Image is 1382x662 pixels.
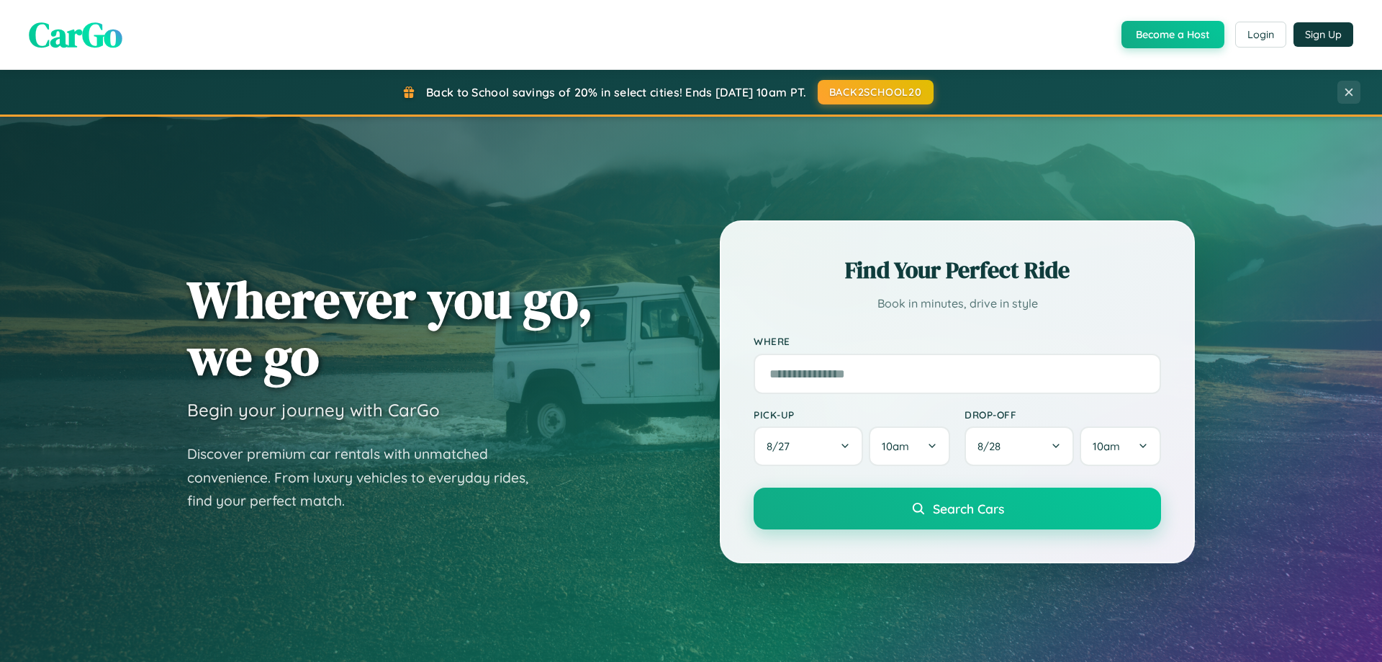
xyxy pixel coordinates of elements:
button: 10am [869,426,950,466]
button: 8/28 [965,426,1074,466]
button: Search Cars [754,488,1161,529]
h1: Wherever you go, we go [187,271,593,385]
span: Back to School savings of 20% in select cities! Ends [DATE] 10am PT. [426,85,806,99]
span: Search Cars [933,501,1004,516]
button: Become a Host [1121,21,1224,48]
h3: Begin your journey with CarGo [187,399,440,421]
button: Login [1235,22,1286,48]
span: 8 / 27 [767,439,797,453]
label: Drop-off [965,408,1161,421]
span: CarGo [29,11,122,58]
label: Pick-up [754,408,950,421]
button: Sign Up [1293,22,1353,47]
span: 10am [1093,439,1120,453]
span: 10am [882,439,909,453]
button: BACK2SCHOOL20 [818,80,934,104]
p: Book in minutes, drive in style [754,293,1161,314]
span: 8 / 28 [977,439,1008,453]
label: Where [754,336,1161,348]
p: Discover premium car rentals with unmatched convenience. From luxury vehicles to everyday rides, ... [187,442,547,513]
button: 8/27 [754,426,863,466]
h2: Find Your Perfect Ride [754,254,1161,286]
button: 10am [1080,426,1161,466]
